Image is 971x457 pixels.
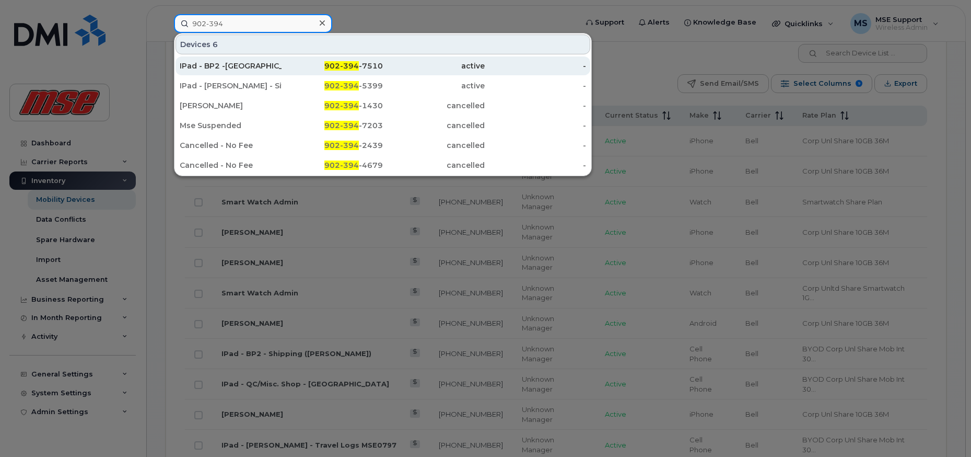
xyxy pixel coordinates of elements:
div: -7510 [282,61,383,71]
a: Cancelled - No Fee902-394-4679cancelled- [176,156,590,175]
span: 902-394 [324,141,359,150]
a: Mse Suspended902-394-7203cancelled- [176,116,590,135]
div: - [485,140,587,151]
div: cancelled [383,140,485,151]
div: -7203 [282,120,383,131]
div: - [485,81,587,91]
a: IPad - BP2 -[GEOGRAPHIC_DATA] IT-295902-394-7510active- [176,56,590,75]
a: IPad - [PERSON_NAME] - Site IT-320902-394-5399active- [176,76,590,95]
div: [PERSON_NAME] [180,100,282,111]
div: - [485,120,587,131]
div: - [485,61,587,71]
div: active [383,61,485,71]
div: - [485,100,587,111]
div: active [383,81,485,91]
div: -4679 [282,160,383,170]
div: IPad - [PERSON_NAME] - Site IT-320 [180,81,282,91]
div: cancelled [383,100,485,111]
div: - [485,160,587,170]
div: cancelled [383,120,485,131]
span: 902-394 [324,61,359,71]
a: Cancelled - No Fee902-394-2439cancelled- [176,136,590,155]
div: -2439 [282,140,383,151]
input: Find something... [174,14,332,33]
div: -1430 [282,100,383,111]
span: 902-394 [324,121,359,130]
span: 6 [213,39,218,50]
span: 902-394 [324,101,359,110]
div: Cancelled - No Fee [180,160,282,170]
div: Mse Suspended [180,120,282,131]
div: IPad - BP2 -[GEOGRAPHIC_DATA] IT-295 [180,61,282,71]
a: [PERSON_NAME]902-394-1430cancelled- [176,96,590,115]
div: Devices [176,35,590,54]
div: -5399 [282,81,383,91]
span: 902-394 [324,81,359,90]
span: 902-394 [324,161,359,170]
div: Cancelled - No Fee [180,140,282,151]
div: cancelled [383,160,485,170]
